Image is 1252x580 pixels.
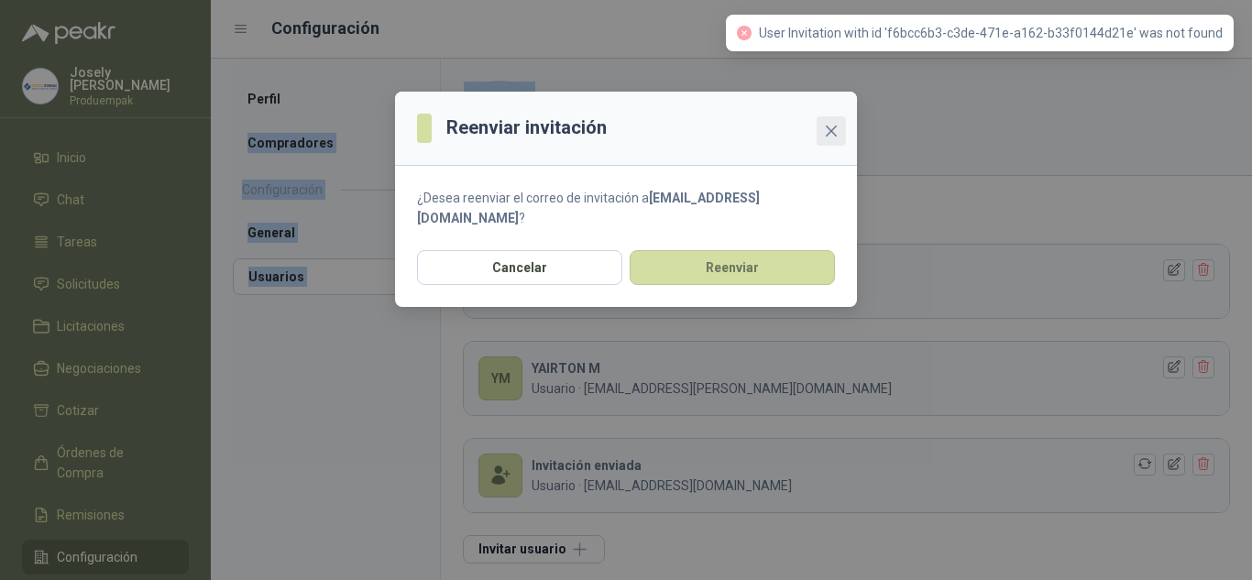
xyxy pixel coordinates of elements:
[446,114,607,142] h3: Reenviar invitación
[824,124,839,138] span: close
[417,188,835,228] div: ¿Desea reenviar el correo de invitación a ?
[417,250,622,285] button: Cancelar
[630,250,835,285] button: Reenviar
[817,116,846,146] button: Close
